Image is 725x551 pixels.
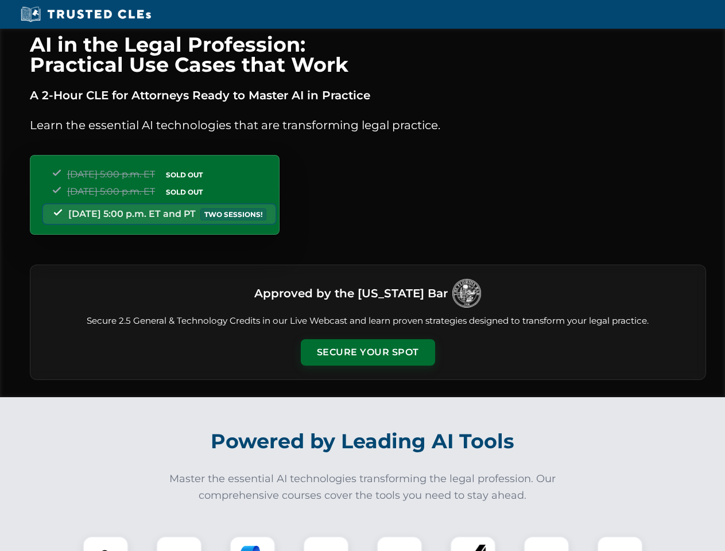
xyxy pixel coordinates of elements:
span: [DATE] 5:00 p.m. ET [67,186,155,197]
button: Secure Your Spot [301,339,435,366]
span: SOLD OUT [162,169,207,181]
span: [DATE] 5:00 p.m. ET [67,169,155,180]
p: A 2-Hour CLE for Attorneys Ready to Master AI in Practice [30,86,706,104]
h2: Powered by Leading AI Tools [45,421,681,461]
img: Trusted CLEs [17,6,154,23]
span: SOLD OUT [162,186,207,198]
h3: Approved by the [US_STATE] Bar [254,283,448,304]
p: Secure 2.5 General & Technology Credits in our Live Webcast and learn proven strategies designed ... [44,315,692,328]
h1: AI in the Legal Profession: Practical Use Cases that Work [30,34,706,75]
img: Logo [452,279,481,308]
p: Learn the essential AI technologies that are transforming legal practice. [30,116,706,134]
p: Master the essential AI technologies transforming the legal profession. Our comprehensive courses... [162,471,564,504]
